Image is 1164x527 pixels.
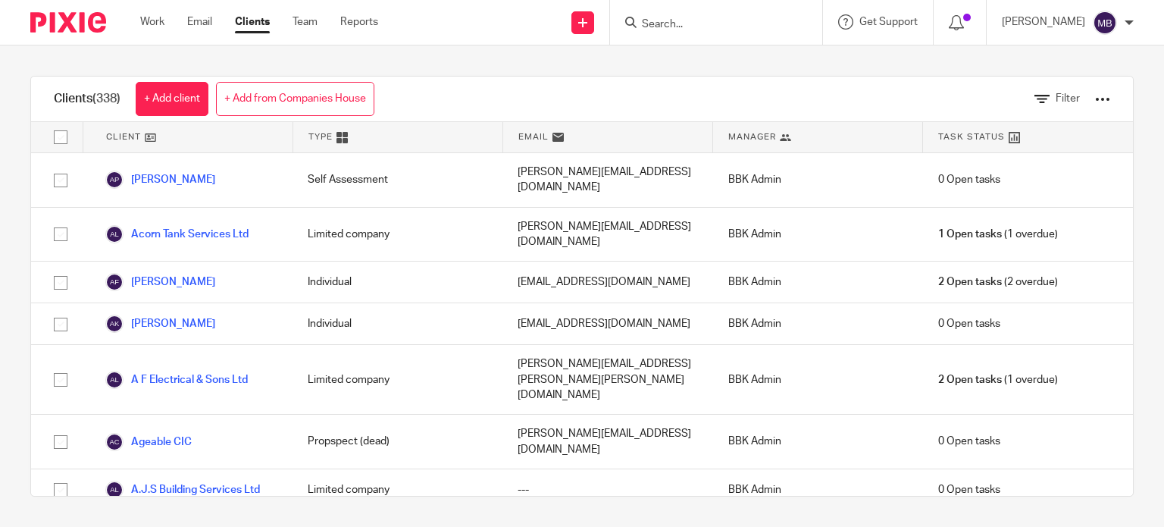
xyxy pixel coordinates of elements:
span: Filter [1056,93,1080,104]
img: svg%3E [105,225,124,243]
input: Search [640,18,777,32]
div: Self Assessment [293,153,502,207]
img: Pixie [30,12,106,33]
div: BBK Admin [713,469,923,510]
span: 0 Open tasks [938,316,1000,331]
div: BBK Admin [713,262,923,303]
div: Propspect (dead) [293,415,502,469]
div: BBK Admin [713,153,923,207]
span: Type [308,130,333,143]
img: svg%3E [105,433,124,451]
span: Client [106,130,141,143]
div: [EMAIL_ADDRESS][DOMAIN_NAME] [502,262,712,303]
div: Limited company [293,208,502,262]
img: svg%3E [105,371,124,389]
a: [PERSON_NAME] [105,171,215,189]
span: Email [518,130,549,143]
div: Limited company [293,469,502,510]
div: Limited company [293,345,502,414]
span: Manager [728,130,776,143]
a: + Add from Companies House [216,82,374,116]
a: Clients [235,14,270,30]
div: BBK Admin [713,415,923,469]
span: (1 overdue) [938,227,1058,242]
img: svg%3E [1093,11,1117,35]
div: [PERSON_NAME][EMAIL_ADDRESS][DOMAIN_NAME] [502,153,712,207]
a: + Add client [136,82,208,116]
span: 0 Open tasks [938,482,1000,497]
span: 0 Open tasks [938,434,1000,449]
span: 0 Open tasks [938,172,1000,187]
div: [EMAIL_ADDRESS][DOMAIN_NAME] [502,303,712,344]
span: Task Status [938,130,1005,143]
a: Email [187,14,212,30]
img: svg%3E [105,481,124,499]
span: (1 overdue) [938,372,1058,387]
a: Ageable CIC [105,433,192,451]
div: [PERSON_NAME][EMAIL_ADDRESS][DOMAIN_NAME] [502,415,712,469]
div: [PERSON_NAME][EMAIL_ADDRESS][PERSON_NAME][PERSON_NAME][DOMAIN_NAME] [502,345,712,414]
a: [PERSON_NAME] [105,315,215,333]
div: BBK Admin [713,208,923,262]
h1: Clients [54,91,120,107]
a: Team [293,14,318,30]
span: Get Support [859,17,918,27]
span: 2 Open tasks [938,274,1002,290]
a: Work [140,14,164,30]
img: svg%3E [105,315,124,333]
a: A F Electrical & Sons Ltd [105,371,248,389]
span: 1 Open tasks [938,227,1002,242]
div: [PERSON_NAME][EMAIL_ADDRESS][DOMAIN_NAME] [502,208,712,262]
a: Reports [340,14,378,30]
a: [PERSON_NAME] [105,273,215,291]
a: Acorn Tank Services Ltd [105,225,249,243]
span: (338) [92,93,120,105]
span: 2 Open tasks [938,372,1002,387]
img: svg%3E [105,171,124,189]
a: A.J.S Building Services Ltd [105,481,260,499]
div: BBK Admin [713,345,923,414]
input: Select all [46,123,75,152]
div: Individual [293,262,502,303]
img: svg%3E [105,273,124,291]
div: BBK Admin [713,303,923,344]
div: Individual [293,303,502,344]
span: (2 overdue) [938,274,1058,290]
p: [PERSON_NAME] [1002,14,1085,30]
div: --- [502,469,712,510]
